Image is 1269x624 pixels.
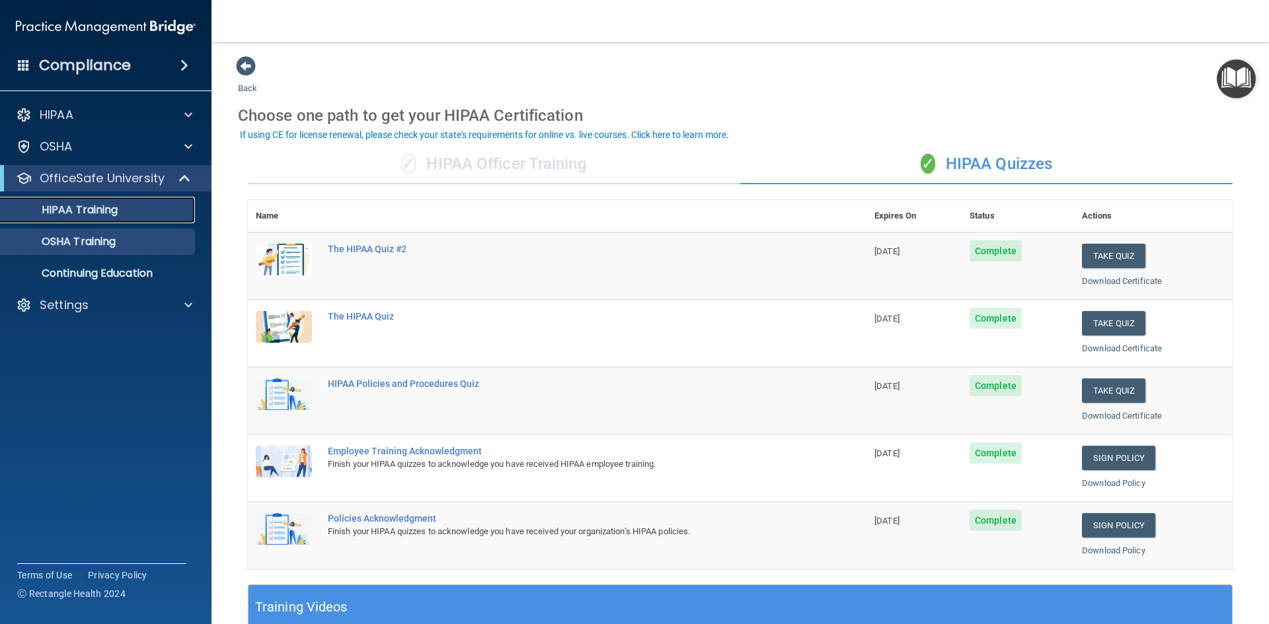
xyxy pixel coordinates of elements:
[1082,343,1162,353] a: Download Certificate
[970,510,1022,531] span: Complete
[88,569,147,582] a: Privacy Policy
[328,244,800,254] div: The HIPAA Quiz #2
[1082,478,1145,488] a: Download Policy
[1082,545,1145,555] a: Download Policy
[970,308,1022,329] span: Complete
[240,130,729,139] div: If using CE for license renewal, please check your state's requirements for online vs. live cours...
[1082,411,1162,421] a: Download Certificate
[921,154,935,174] span: ✓
[970,240,1022,261] span: Complete
[39,56,131,75] h4: Compliance
[970,442,1022,464] span: Complete
[248,145,740,184] div: HIPAA Officer Training
[1217,59,1256,98] button: Open Resource Center
[401,154,416,174] span: ✓
[328,311,800,322] div: The HIPAA Quiz
[16,297,192,313] a: Settings
[328,378,800,389] div: HIPAA Policies and Procedures Quiz
[1074,200,1233,232] th: Actions
[962,200,1074,232] th: Status
[874,381,900,391] span: [DATE]
[16,170,192,186] a: OfficeSafe University
[40,170,165,186] p: OfficeSafe University
[874,314,900,324] span: [DATE]
[328,513,800,524] div: Policies Acknowledgment
[328,524,800,539] div: Finish your HIPAA quizzes to acknowledge you have received your organization’s HIPAA policies.
[740,145,1233,184] div: HIPAA Quizzes
[17,569,72,582] a: Terms of Use
[328,446,800,456] div: Employee Training Acknowledgment
[1082,378,1145,403] button: Take Quiz
[874,516,900,526] span: [DATE]
[874,246,900,256] span: [DATE]
[238,128,731,141] button: If using CE for license renewal, please check your state's requirements for online vs. live cours...
[1082,446,1155,470] a: Sign Policy
[238,96,1243,135] div: Choose one path to get your HIPAA Certification
[1082,244,1145,268] button: Take Quiz
[866,200,962,232] th: Expires On
[874,448,900,458] span: [DATE]
[9,267,189,280] p: Continuing Education
[40,297,89,313] p: Settings
[16,107,192,123] a: HIPAA
[40,107,73,123] p: HIPAA
[9,235,116,248] p: OSHA Training
[238,67,257,93] a: Back
[328,456,800,472] div: Finish your HIPAA quizzes to acknowledge you have received HIPAA employee training.
[255,596,348,619] h5: Training Videos
[9,203,118,217] p: HIPAA Training
[970,375,1022,396] span: Complete
[16,139,192,155] a: OSHA
[1082,276,1162,286] a: Download Certificate
[40,139,73,155] p: OSHA
[17,587,126,600] span: Ⓒ Rectangle Health 2024
[1082,513,1155,537] a: Sign Policy
[248,200,320,232] th: Name
[16,14,196,40] img: PMB logo
[1082,311,1145,335] button: Take Quiz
